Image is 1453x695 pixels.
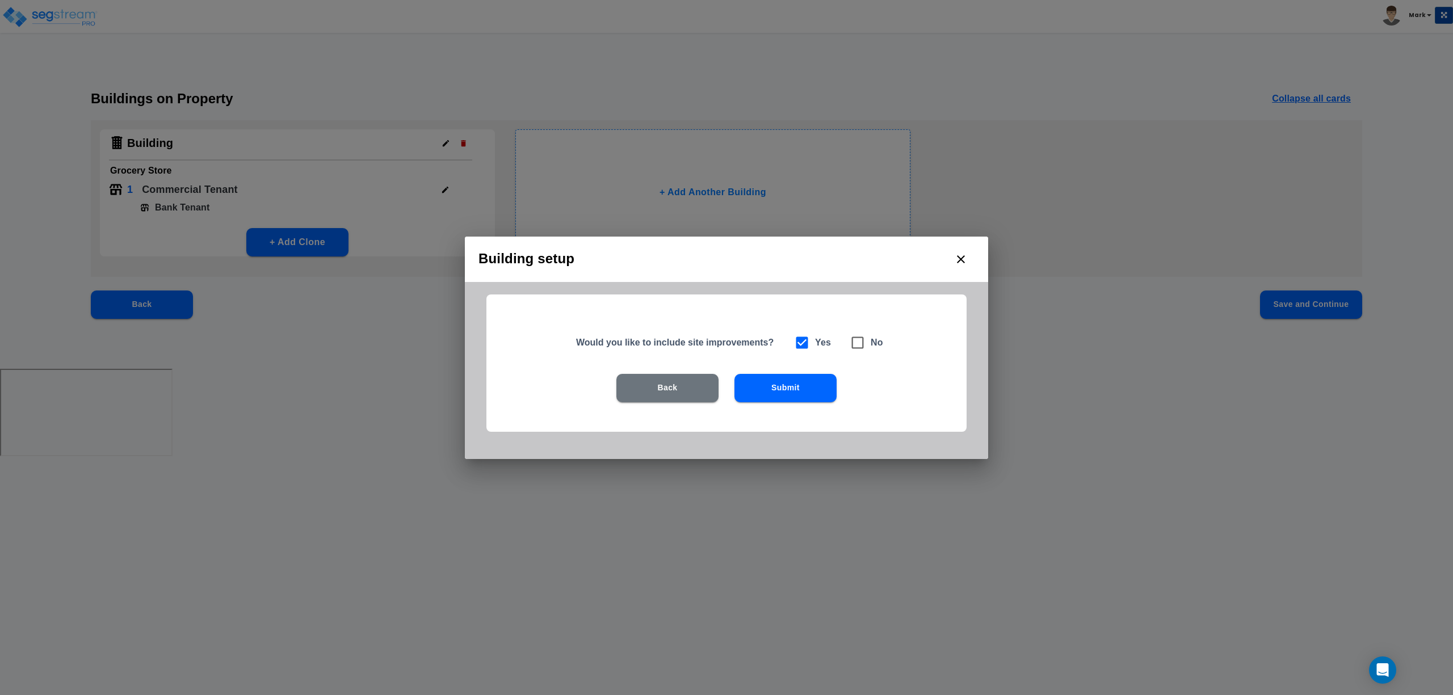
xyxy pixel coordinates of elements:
[734,374,837,402] button: Submit
[1369,656,1396,684] div: Open Intercom Messenger
[576,336,780,348] h5: Would you like to include site improvements?
[465,237,988,282] h2: Building setup
[947,246,975,273] button: close
[871,335,883,351] h6: No
[616,374,719,402] button: Back
[815,335,831,351] h6: Yes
